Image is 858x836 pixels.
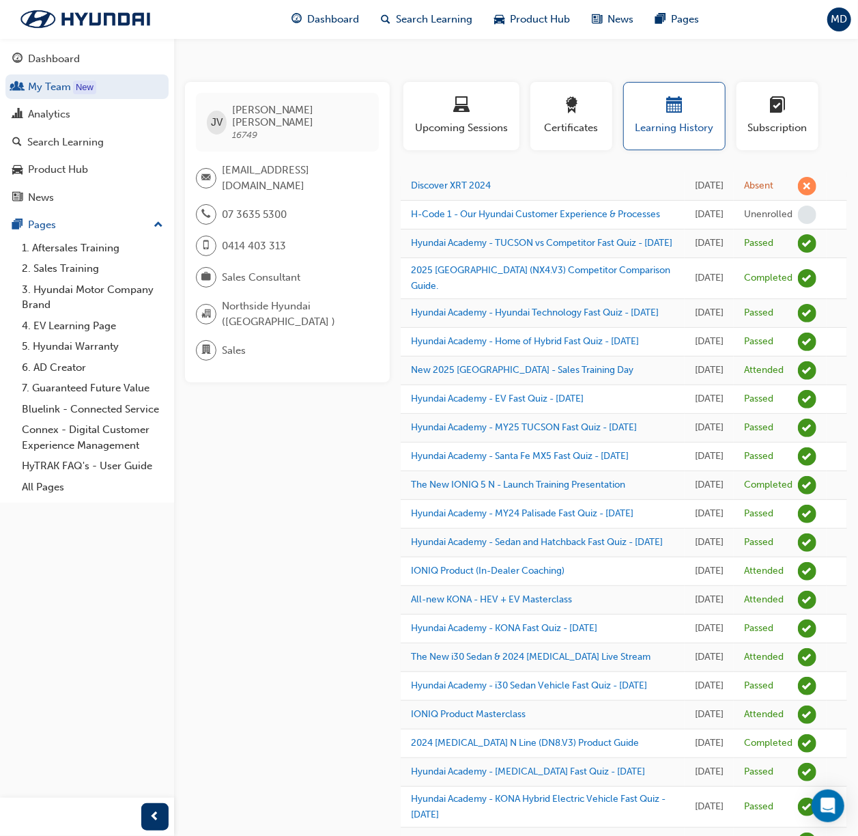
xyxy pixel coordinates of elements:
[530,82,612,150] button: Certificates
[744,565,784,578] div: Attended
[695,363,724,378] div: Wed Jul 10 2024 08:30:00 GMT+1000 (Australian Eastern Standard Time)
[411,264,670,292] a: 2025 [GEOGRAPHIC_DATA] (NX4.V3) Competitor Comparison Guide.
[798,763,816,781] span: learningRecordVerb_PASS-icon
[411,651,650,663] a: The New i30 Sedan & 2024 [MEDICAL_DATA] Live Stream
[411,536,663,548] a: Hyundai Academy - Sedan and Hatchback Fast Quiz - [DATE]
[798,619,816,638] span: learningRecordVerb_PASS-icon
[798,269,816,288] span: learningRecordVerb_COMPLETE-icon
[634,120,715,136] span: Learning History
[16,316,169,337] a: 4. EV Learning Page
[744,450,773,463] div: Passed
[12,81,23,94] span: people-icon
[411,237,672,249] a: Hyundai Academy - TUCSON vs Competitor Fast Quiz - [DATE]
[672,12,700,27] span: Pages
[798,706,816,724] span: learningRecordVerb_ATTEND-icon
[798,476,816,494] span: learningRecordVerb_COMPLETE-icon
[798,677,816,695] span: learningRecordVerb_PASS-icon
[28,217,56,233] div: Pages
[403,82,519,150] button: Upcoming Sessions
[541,120,602,136] span: Certificates
[411,680,647,691] a: Hyundai Academy - i30 Sedan Vehicle Fast Quiz - [DATE]
[695,535,724,551] div: Mon Feb 26 2024 12:16:21 GMT+1000 (Australian Eastern Standard Time)
[211,115,223,130] span: JV
[411,335,639,347] a: Hyundai Academy - Home of Hybrid Fast Quiz - [DATE]
[411,507,633,519] a: Hyundai Academy - MY24 Palisade Fast Quiz - [DATE]
[695,650,724,665] div: Wed Nov 15 2023 14:25:27 GMT+1000 (Australian Eastern Standard Time)
[744,421,773,434] div: Passed
[382,11,391,28] span: search-icon
[798,734,816,753] span: learningRecordVerb_COMPLETE-icon
[744,800,773,813] div: Passed
[411,393,584,404] a: Hyundai Academy - EV Fast Quiz - [DATE]
[623,82,726,150] button: Learning History
[798,361,816,380] span: learningRecordVerb_ATTEND-icon
[798,591,816,609] span: learningRecordVerb_ATTEND-icon
[695,621,724,637] div: Tue Dec 05 2023 14:53:27 GMT+1000 (Australian Eastern Standard Time)
[5,44,169,212] button: DashboardMy TeamAnalyticsSearch LearningProduct HubNews
[201,305,211,323] span: organisation-icon
[744,180,773,193] div: Absent
[744,237,773,250] div: Passed
[411,708,526,720] a: IONIQ Product Masterclass
[737,82,818,150] button: Subscription
[5,185,169,210] a: News
[744,208,792,221] div: Unenrolled
[453,97,470,115] span: laptop-icon
[744,479,792,492] div: Completed
[12,164,23,176] span: car-icon
[695,178,724,194] div: Wed Nov 13 2024 08:30:00 GMT+1000 (Australian Eastern Standard Time)
[222,298,368,329] span: Northside Hyundai ([GEOGRAPHIC_DATA] )
[222,270,300,285] span: Sales Consultant
[798,648,816,667] span: learningRecordVerb_ATTEND-icon
[744,651,784,664] div: Attended
[608,12,634,27] span: News
[411,793,666,820] a: Hyundai Academy - KONA Hybrid Electric Vehicle Fast Quiz - [DATE]
[695,563,724,579] div: Fri Feb 16 2024 15:30:00 GMT+1000 (Australian Eastern Standard Time)
[656,11,666,28] span: pages-icon
[12,219,23,232] span: pages-icon
[222,343,246,359] span: Sales
[798,206,816,224] span: learningRecordVerb_NONE-icon
[744,335,773,348] div: Passed
[232,104,368,128] span: [PERSON_NAME] [PERSON_NAME]
[695,207,724,223] div: Tue Oct 15 2024 13:40:49 GMT+1000 (Australian Eastern Standard Time)
[201,206,211,223] span: phone-icon
[16,399,169,420] a: Bluelink - Connected Service
[12,109,23,121] span: chart-icon
[5,130,169,155] a: Search Learning
[798,533,816,552] span: learningRecordVerb_PASS-icon
[695,678,724,694] div: Tue Nov 14 2023 14:02:00 GMT+1000 (Australian Eastern Standard Time)
[16,419,169,456] a: Connex - Digital Customer Experience Management
[695,334,724,350] div: Mon Aug 05 2024 11:49:15 GMT+1000 (Australian Eastern Standard Time)
[695,764,724,780] div: Mon Oct 09 2023 15:09:32 GMT+1000 (Australian Eastern Standard Time)
[582,5,645,33] a: news-iconNews
[798,390,816,408] span: learningRecordVerb_PASS-icon
[411,594,572,605] a: All-new KONA - HEV + EV Masterclass
[411,421,637,433] a: Hyundai Academy - MY25 TUCSON Fast Quiz - [DATE]
[16,258,169,279] a: 2. Sales Training
[798,505,816,523] span: learningRecordVerb_PASS-icon
[592,11,603,28] span: news-icon
[563,97,580,115] span: award-icon
[744,364,784,377] div: Attended
[16,378,169,399] a: 7. Guaranteed Future Value
[371,5,484,33] a: search-iconSearch Learning
[484,5,582,33] a: car-iconProduct Hub
[798,304,816,322] span: learningRecordVerb_PASS-icon
[397,12,473,27] span: Search Learning
[798,234,816,253] span: learningRecordVerb_PASS-icon
[695,449,724,464] div: Mon May 13 2024 15:26:02 GMT+1000 (Australian Eastern Standard Time)
[201,342,211,359] span: department-icon
[695,420,724,436] div: Sat Jun 01 2024 08:46:34 GMT+1000 (Australian Eastern Standard Time)
[744,507,773,520] div: Passed
[695,707,724,723] div: Thu Oct 26 2023 12:32:58 GMT+1000 (Australian Eastern Standard Time)
[28,107,70,122] div: Analytics
[747,120,808,136] span: Subscription
[12,192,23,204] span: news-icon
[411,208,660,220] a: H-Code 1 - Our Hyundai Customer Experience & Processes
[7,5,164,33] a: Trak
[744,680,773,693] div: Passed
[695,592,724,608] div: Wed Dec 13 2023 11:30:00 GMT+1000 (Australian Eastern Standard Time)
[695,799,724,815] div: Wed Sep 06 2023 15:20:08 GMT+1000 (Australian Eastern Standard Time)
[411,737,639,749] a: 2024 [MEDICAL_DATA] N Line (DN8.V3) Product Guide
